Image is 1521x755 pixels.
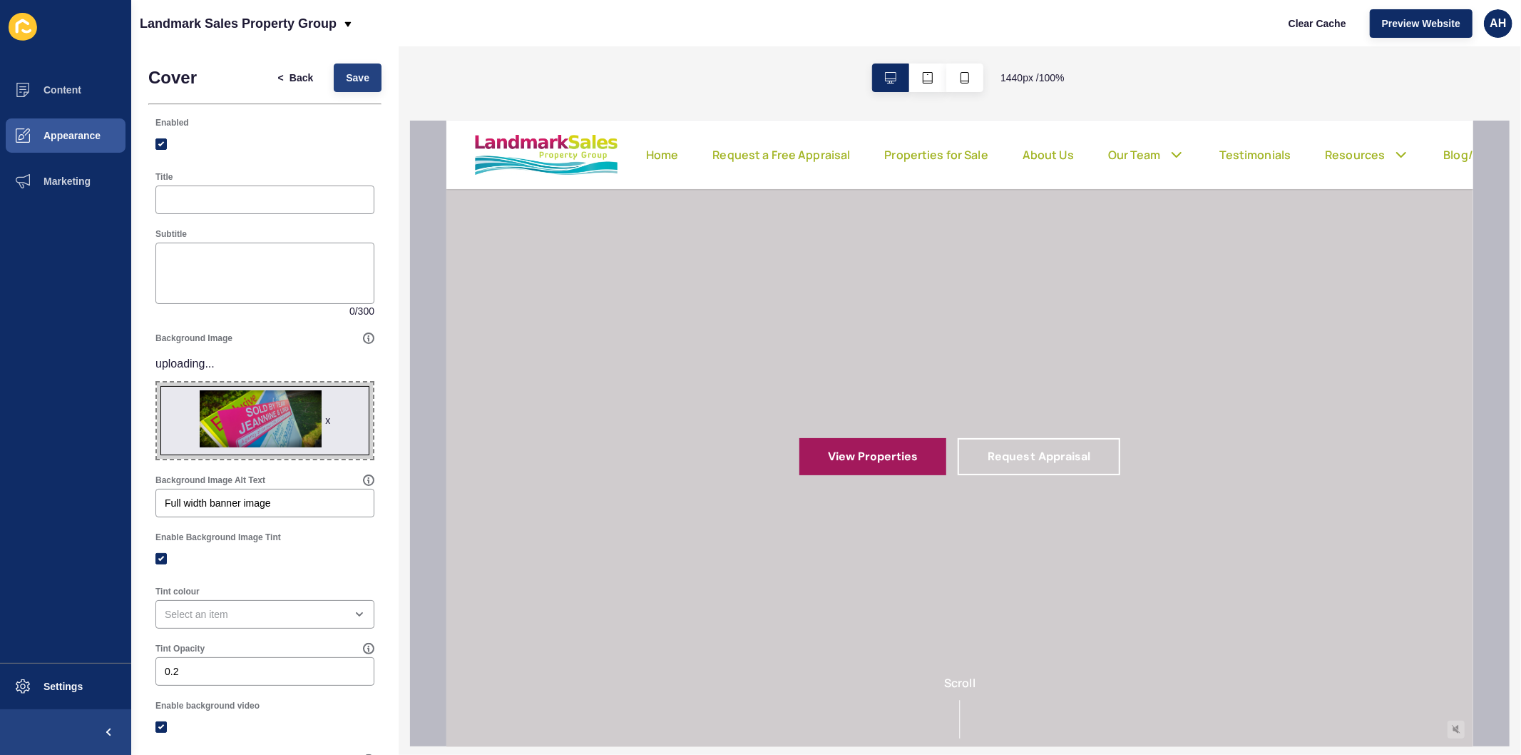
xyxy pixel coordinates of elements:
[334,64,381,92] button: Save
[266,64,326,92] button: <Back
[155,347,374,381] p: uploading...
[346,71,369,85] span: Save
[155,117,189,128] label: Enabled
[155,228,187,240] label: Subtitle
[155,475,265,486] label: Background Image Alt Text
[155,586,200,597] label: Tint colour
[140,6,337,41] p: Landmark Sales Property Group
[6,554,1021,618] div: Scroll
[148,68,197,88] h1: Cover
[576,26,628,43] a: About Us
[511,318,674,355] a: Request Appraisal
[1289,16,1346,31] span: Clear Cache
[439,26,542,43] a: Properties for Sale
[29,14,171,54] img: Landmark Sales Logo
[353,318,501,355] a: View Properties
[155,700,260,711] label: Enable background video
[155,532,281,543] label: Enable Background Image Tint
[155,171,173,183] label: Title
[267,26,404,43] a: Request a Free Appraisal
[155,643,205,654] label: Tint Opacity
[773,26,845,43] a: Testimonials
[1276,9,1358,38] button: Clear Cache
[358,304,374,318] span: 300
[998,26,1058,43] a: Blog/News
[155,600,374,629] div: open menu
[1382,16,1460,31] span: Preview Website
[325,413,330,427] div: x
[155,333,232,344] label: Background Image
[200,26,232,43] a: Home
[278,71,284,85] span: <
[1490,16,1506,31] span: AH
[349,304,355,318] span: 0
[355,304,358,318] span: /
[1000,71,1065,85] span: 1440 px / 100 %
[662,26,715,43] a: Our Team
[879,26,938,43] a: Resources
[290,71,313,85] span: Back
[1370,9,1473,38] button: Preview Website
